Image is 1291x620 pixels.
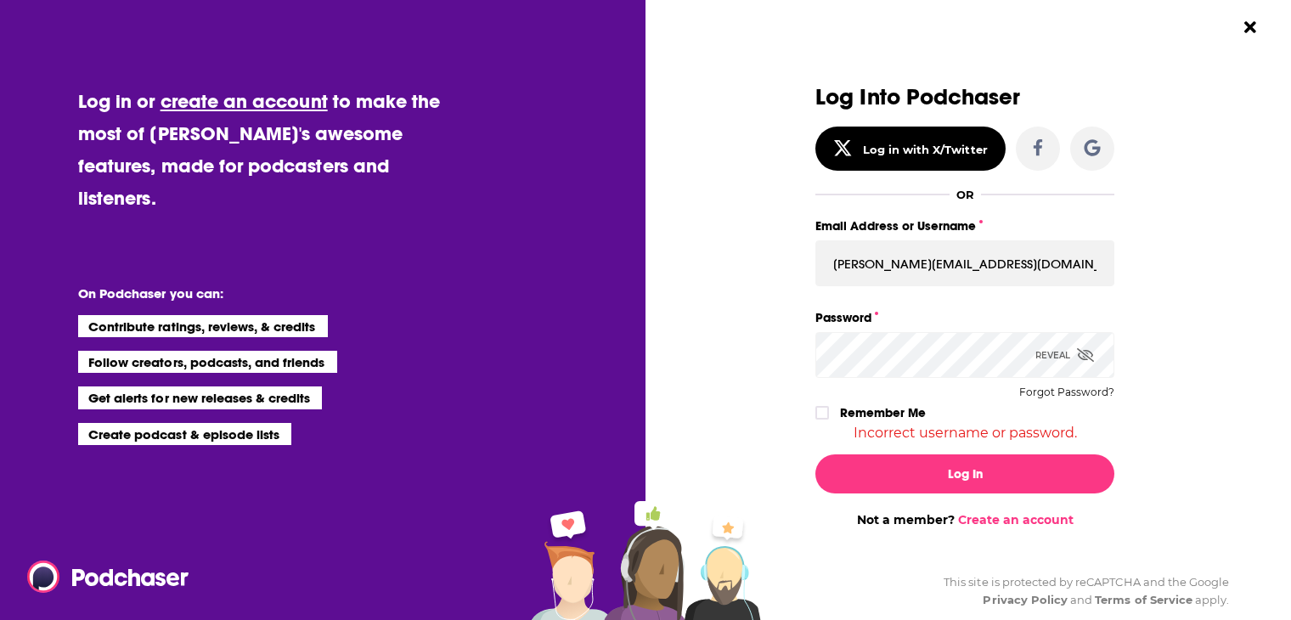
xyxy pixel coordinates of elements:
button: Log In [815,454,1114,493]
li: Follow creators, podcasts, and friends [78,351,337,373]
img: Podchaser - Follow, Share and Rate Podcasts [27,561,190,593]
label: Password [815,307,1114,329]
div: OR [956,188,974,201]
div: Incorrect username or password. [815,425,1114,441]
input: Email Address or Username [815,240,1114,286]
a: create an account [161,89,328,113]
label: Email Address or Username [815,215,1114,237]
a: Privacy Policy [983,593,1068,606]
li: Get alerts for new releases & credits [78,386,322,409]
button: Close Button [1234,11,1266,43]
button: Forgot Password? [1019,386,1114,398]
a: Terms of Service [1095,593,1192,606]
label: Remember Me [840,402,926,424]
li: On Podchaser you can: [78,285,418,302]
li: Create podcast & episode lists [78,423,291,445]
a: Create an account [958,512,1074,527]
div: This site is protected by reCAPTCHA and the Google and apply. [930,573,1229,609]
a: Podchaser - Follow, Share and Rate Podcasts [27,561,177,593]
div: Reveal [1035,332,1094,378]
h3: Log Into Podchaser [815,85,1114,110]
div: Not a member? [815,512,1114,527]
button: Log in with X/Twitter [815,127,1006,171]
div: Log in with X/Twitter [863,143,988,156]
li: Contribute ratings, reviews, & credits [78,315,328,337]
